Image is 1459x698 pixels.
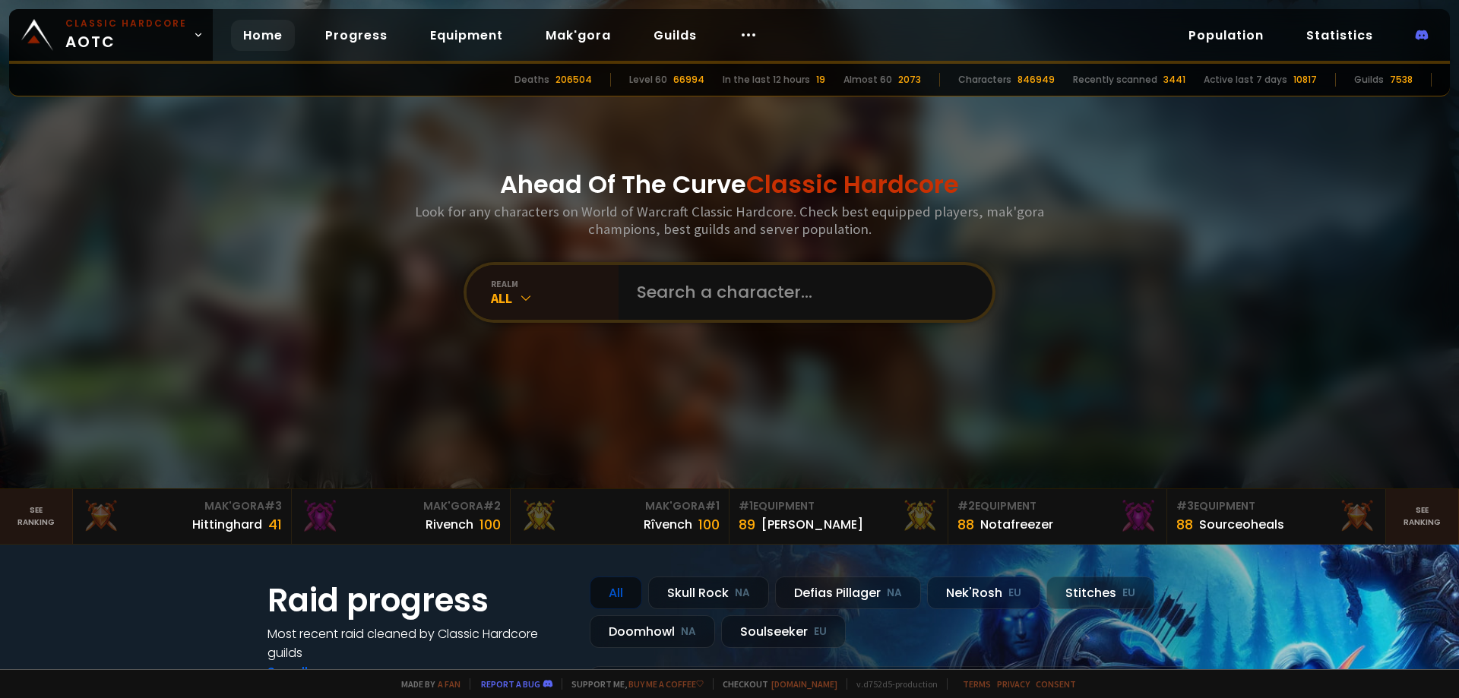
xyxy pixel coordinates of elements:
a: Progress [313,20,400,51]
div: Notafreezer [980,515,1053,534]
div: All [590,576,642,609]
div: 7538 [1390,73,1413,87]
div: Deaths [514,73,549,87]
div: Defias Pillager [775,576,921,609]
a: #3Equipment88Sourceoheals [1167,489,1386,544]
div: Rivench [426,515,473,534]
div: [PERSON_NAME] [761,515,863,534]
a: Mak'gora [533,20,623,51]
div: 10817 [1293,73,1317,87]
div: 89 [739,514,755,535]
div: 2073 [898,73,921,87]
div: 846949 [1018,73,1055,87]
div: Mak'Gora [301,498,501,514]
div: Level 60 [629,73,667,87]
div: Recently scanned [1073,73,1157,87]
h4: Most recent raid cleaned by Classic Hardcore guilds [267,624,571,662]
h1: Ahead Of The Curve [500,166,959,203]
div: Equipment [739,498,938,514]
span: Support me, [562,678,704,690]
div: Rîvench [644,515,692,534]
span: # 2 [483,498,501,513]
div: 88 [1176,514,1193,535]
div: 66994 [673,73,704,87]
small: NA [681,624,696,640]
span: # 2 [957,498,975,513]
small: EU [814,624,827,640]
h1: Raid progress [267,576,571,624]
a: Population [1176,20,1276,51]
small: EU [1122,586,1135,601]
a: Consent [1036,678,1076,690]
a: Seeranking [1386,489,1459,544]
input: Search a character... [628,265,974,320]
a: Report a bug [481,678,540,690]
small: Classic Hardcore [65,17,187,30]
div: 3441 [1163,73,1185,87]
div: Sourceoheals [1199,515,1284,534]
div: 88 [957,514,974,535]
a: Classic HardcoreAOTC [9,9,213,61]
span: Classic Hardcore [746,167,959,201]
div: Almost 60 [843,73,892,87]
h3: Look for any characters on World of Warcraft Classic Hardcore. Check best equipped players, mak'g... [409,203,1050,238]
small: NA [735,586,750,601]
a: Privacy [997,678,1030,690]
a: Guilds [641,20,709,51]
small: NA [887,586,902,601]
a: Home [231,20,295,51]
div: Mak'Gora [520,498,720,514]
div: Equipment [1176,498,1376,514]
div: 206504 [555,73,592,87]
a: Equipment [418,20,515,51]
span: # 1 [705,498,720,513]
div: In the last 12 hours [723,73,810,87]
div: All [491,289,619,307]
div: realm [491,278,619,289]
div: Skull Rock [648,576,769,609]
div: Active last 7 days [1204,73,1287,87]
a: #1Equipment89[PERSON_NAME] [729,489,948,544]
a: See all progress [267,663,366,681]
div: 19 [816,73,825,87]
a: [DOMAIN_NAME] [771,678,837,690]
div: 100 [479,514,501,535]
a: #2Equipment88Notafreezer [948,489,1167,544]
a: a fan [438,678,460,690]
div: 100 [698,514,720,535]
small: EU [1008,586,1021,601]
div: 41 [268,514,282,535]
a: Buy me a coffee [628,678,704,690]
div: Stitches [1046,576,1154,609]
div: Equipment [957,498,1157,514]
span: Checkout [713,678,837,690]
div: Guilds [1354,73,1384,87]
span: # 3 [1176,498,1194,513]
a: Mak'Gora#1Rîvench100 [511,489,729,544]
div: Characters [958,73,1011,87]
a: Mak'Gora#3Hittinghard41 [73,489,292,544]
div: Hittinghard [192,515,262,534]
span: v. d752d5 - production [847,678,938,690]
span: Made by [392,678,460,690]
a: Mak'Gora#2Rivench100 [292,489,511,544]
div: Mak'Gora [82,498,282,514]
a: Terms [963,678,991,690]
div: Doomhowl [590,615,715,648]
span: # 3 [264,498,282,513]
span: AOTC [65,17,187,53]
div: Nek'Rosh [927,576,1040,609]
a: Statistics [1294,20,1385,51]
span: # 1 [739,498,753,513]
div: Soulseeker [721,615,846,648]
